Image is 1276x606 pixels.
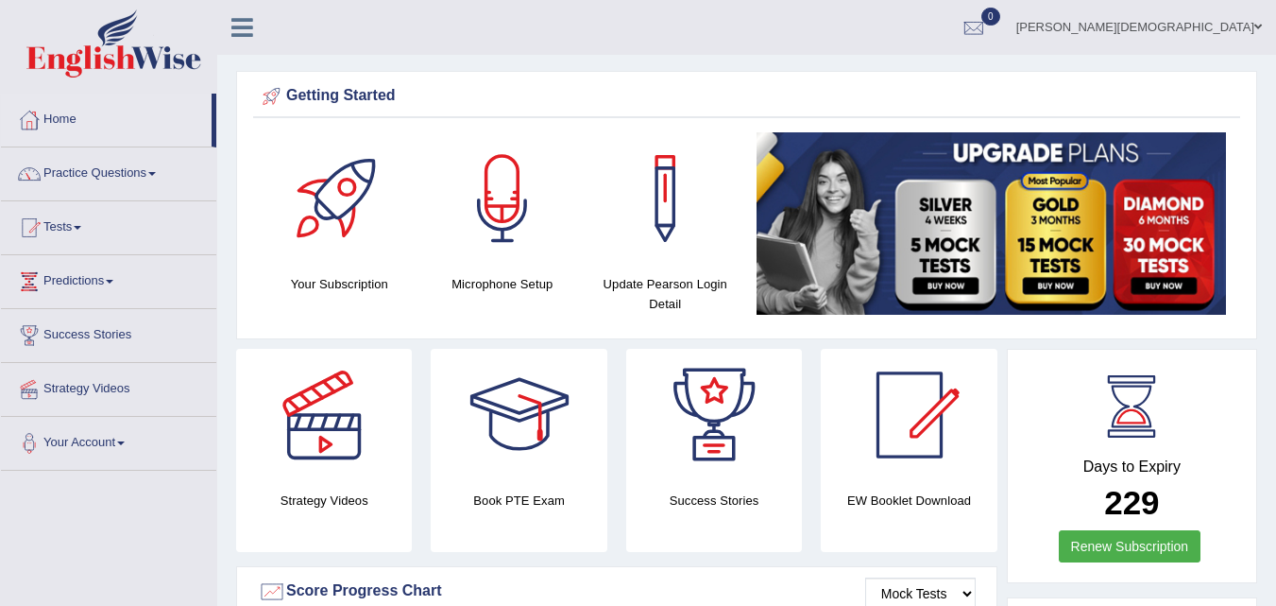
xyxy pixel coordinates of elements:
[1,363,216,410] a: Strategy Videos
[1,147,216,195] a: Practice Questions
[1029,459,1235,476] h4: Days to Expiry
[1104,484,1159,521] b: 229
[267,274,412,294] h4: Your Subscription
[431,491,606,511] h4: Book PTE Exam
[1059,530,1201,563] a: Renew Subscription
[1,94,212,141] a: Home
[626,491,802,511] h4: Success Stories
[1,309,216,356] a: Success Stories
[981,8,1000,26] span: 0
[1,417,216,464] a: Your Account
[258,578,976,606] div: Score Progress Chart
[236,491,412,511] h4: Strategy Videos
[1,255,216,303] a: Predictions
[431,274,575,294] h4: Microphone Setup
[1,201,216,249] a: Tests
[757,132,1227,315] img: small5.jpg
[821,491,996,511] h4: EW Booklet Download
[593,274,738,314] h4: Update Pearson Login Detail
[258,82,1235,111] div: Getting Started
